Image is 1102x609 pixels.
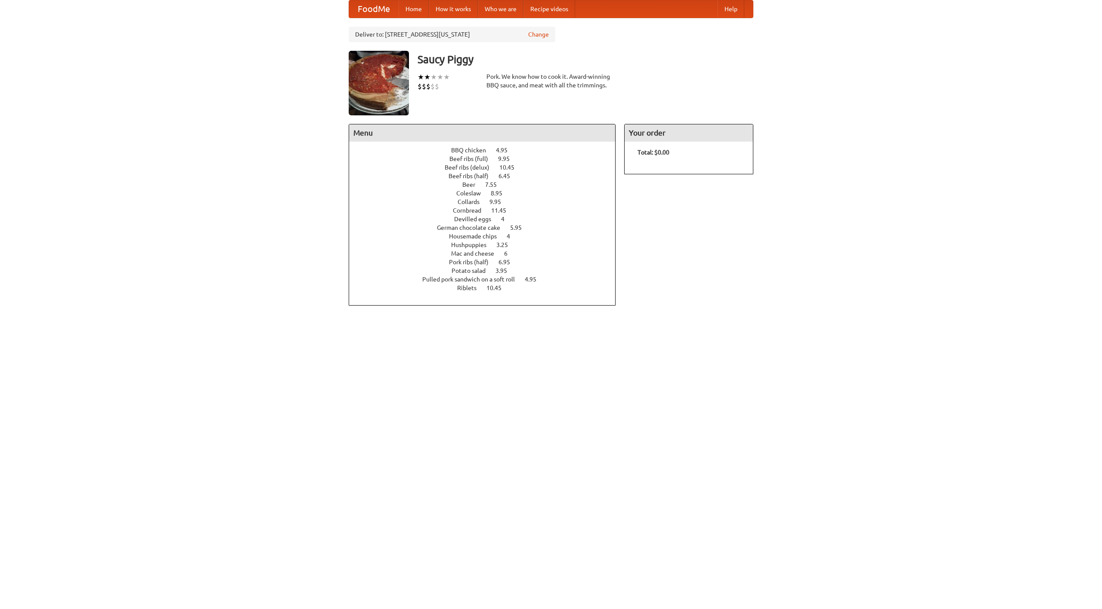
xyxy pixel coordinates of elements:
span: BBQ chicken [451,147,495,154]
span: 4 [501,216,513,223]
span: 3.95 [495,267,516,274]
a: Cornbread 11.45 [453,207,522,214]
span: Devilled eggs [454,216,500,223]
span: 6.45 [498,173,519,179]
a: Who we are [478,0,523,18]
span: Collards [458,198,488,205]
li: $ [422,82,426,91]
div: Pork. We know how to cook it. Award-winning BBQ sauce, and meat with all the trimmings. [486,72,616,90]
span: Coleslaw [456,190,489,197]
span: 10.45 [499,164,523,171]
span: 6 [504,250,516,257]
b: Total: $0.00 [638,149,669,156]
a: Beef ribs (full) 9.95 [449,155,526,162]
span: 3.25 [496,241,517,248]
li: ★ [443,72,450,82]
span: Pulled pork sandwich on a soft roll [422,276,523,283]
img: angular.jpg [349,51,409,115]
span: 9.95 [498,155,518,162]
a: Pork ribs (half) 6.95 [449,259,526,266]
a: BBQ chicken 4.95 [451,147,523,154]
span: Housemade chips [449,233,505,240]
a: Devilled eggs 4 [454,216,520,223]
span: Riblets [457,284,485,291]
span: 4.95 [496,147,516,154]
a: Change [528,30,549,39]
a: Hushpuppies 3.25 [451,241,524,248]
span: 9.95 [489,198,510,205]
span: 5.95 [510,224,530,231]
span: Mac and cheese [451,250,503,257]
h4: Your order [625,124,753,142]
a: FoodMe [349,0,399,18]
span: 10.45 [486,284,510,291]
a: Home [399,0,429,18]
a: Housemade chips 4 [449,233,526,240]
a: Beer 7.55 [462,181,513,188]
a: Pulled pork sandwich on a soft roll 4.95 [422,276,552,283]
span: Pork ribs (half) [449,259,497,266]
li: ★ [430,72,437,82]
a: Coleslaw 8.95 [456,190,518,197]
span: 6.95 [498,259,519,266]
span: Hushpuppies [451,241,495,248]
span: 4 [507,233,519,240]
li: $ [426,82,430,91]
a: Collards 9.95 [458,198,517,205]
a: Beef ribs (half) 6.45 [449,173,526,179]
a: Mac and cheese 6 [451,250,523,257]
span: German chocolate cake [437,224,509,231]
span: 7.55 [485,181,505,188]
li: ★ [418,72,424,82]
span: 4.95 [525,276,545,283]
span: 11.45 [491,207,515,214]
a: How it works [429,0,478,18]
li: ★ [437,72,443,82]
span: 8.95 [491,190,511,197]
span: Beef ribs (full) [449,155,497,162]
a: Riblets 10.45 [457,284,517,291]
span: Beer [462,181,484,188]
a: Recipe videos [523,0,575,18]
h4: Menu [349,124,615,142]
a: German chocolate cake 5.95 [437,224,538,231]
li: ★ [424,72,430,82]
span: Beef ribs (half) [449,173,497,179]
a: Help [718,0,744,18]
li: $ [418,82,422,91]
h3: Saucy Piggy [418,51,753,68]
a: Beef ribs (delux) 10.45 [445,164,530,171]
li: $ [430,82,435,91]
span: Beef ribs (delux) [445,164,498,171]
a: Potato salad 3.95 [452,267,523,274]
div: Deliver to: [STREET_ADDRESS][US_STATE] [349,27,555,42]
span: Potato salad [452,267,494,274]
span: Cornbread [453,207,490,214]
li: $ [435,82,439,91]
